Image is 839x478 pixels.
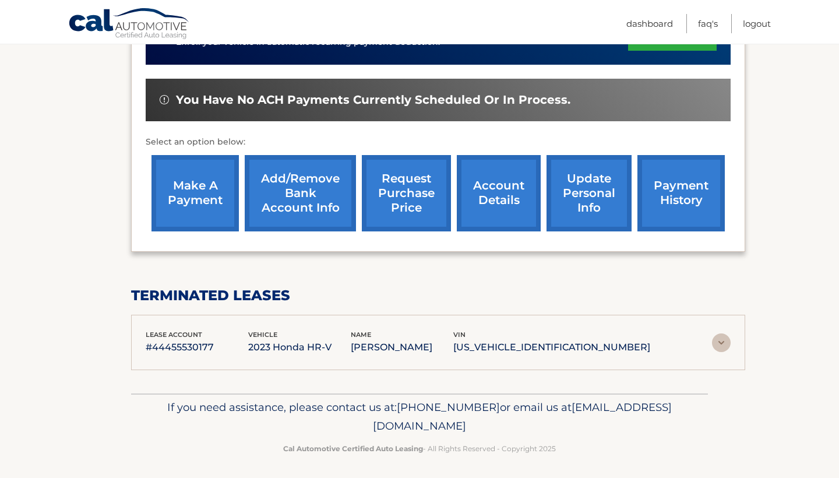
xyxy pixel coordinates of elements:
[362,155,451,231] a: request purchase price
[698,14,718,33] a: FAQ's
[351,331,371,339] span: name
[68,8,191,41] a: Cal Automotive
[160,95,169,104] img: alert-white.svg
[453,339,650,356] p: [US_VEHICLE_IDENTIFICATION_NUMBER]
[146,331,202,339] span: lease account
[626,14,673,33] a: Dashboard
[139,398,700,435] p: If you need assistance, please contact us at: or email us at
[547,155,632,231] a: update personal info
[351,339,453,356] p: [PERSON_NAME]
[248,331,277,339] span: vehicle
[146,339,248,356] p: #44455530177
[397,400,500,414] span: [PHONE_NUMBER]
[743,14,771,33] a: Logout
[146,135,731,149] p: Select an option below:
[131,287,745,304] h2: terminated leases
[248,339,351,356] p: 2023 Honda HR-V
[176,93,570,107] span: You have no ACH payments currently scheduled or in process.
[637,155,725,231] a: payment history
[283,444,423,453] strong: Cal Automotive Certified Auto Leasing
[139,442,700,455] p: - All Rights Reserved - Copyright 2025
[457,155,541,231] a: account details
[453,331,466,339] span: vin
[712,333,731,352] img: accordion-rest.svg
[245,155,356,231] a: Add/Remove bank account info
[151,155,239,231] a: make a payment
